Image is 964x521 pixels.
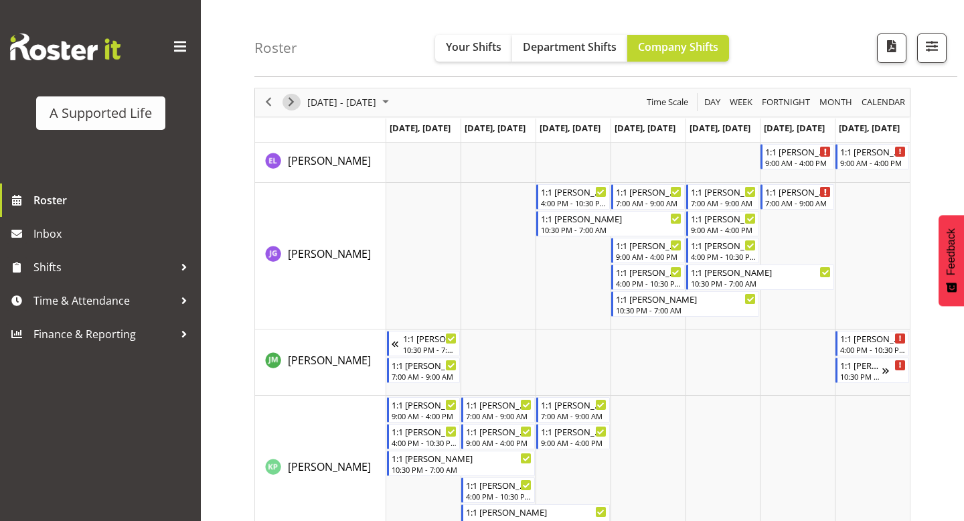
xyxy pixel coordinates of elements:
[461,477,535,503] div: Karen Powell"s event - 1:1 Miranda Begin From Tuesday, September 9, 2025 at 4:00:00 PM GMT+12:00 ...
[461,424,535,449] div: Karen Powell"s event - 1:1 Miranda Begin From Tuesday, September 9, 2025 at 9:00:00 AM GMT+12:00 ...
[541,224,681,235] div: 10:30 PM - 7:00 AM
[33,257,174,277] span: Shifts
[691,251,756,262] div: 4:00 PM - 10:30 PM
[288,352,371,368] a: [PERSON_NAME]
[840,145,906,158] div: 1:1 [PERSON_NAME]
[939,215,964,306] button: Feedback - Show survey
[691,185,756,198] div: 1:1 [PERSON_NAME]
[728,94,754,110] span: Week
[33,324,174,344] span: Finance & Reporting
[690,122,750,134] span: [DATE], [DATE]
[255,183,386,329] td: Jackie Green resource
[840,358,882,372] div: 1:1 [PERSON_NAME]
[917,33,947,63] button: Filter Shifts
[840,331,906,345] div: 1:1 [PERSON_NAME]
[764,122,825,134] span: [DATE], [DATE]
[446,40,501,54] span: Your Shifts
[945,228,957,275] span: Feedback
[691,238,756,252] div: 1:1 [PERSON_NAME]
[835,358,909,383] div: Jasmine McCracken"s event - 1:1 Miranda Begin From Sunday, September 14, 2025 at 10:30:00 PM GMT+...
[541,198,607,208] div: 4:00 PM - 10:30 PM
[392,411,457,421] div: 9:00 AM - 4:00 PM
[392,437,457,448] div: 4:00 PM - 10:30 PM
[387,451,536,476] div: Karen Powell"s event - 1:1 Miranda Begin From Monday, September 8, 2025 at 10:30:00 PM GMT+12:00 ...
[536,397,610,423] div: Karen Powell"s event - 1:1 Miranda Begin From Wednesday, September 10, 2025 at 7:00:00 AM GMT+12:...
[840,157,906,168] div: 9:00 AM - 4:00 PM
[466,425,532,438] div: 1:1 [PERSON_NAME]
[392,371,457,382] div: 7:00 AM - 9:00 AM
[392,451,532,465] div: 1:1 [PERSON_NAME]
[611,184,685,210] div: Jackie Green"s event - 1:1 Miranda Begin From Thursday, September 11, 2025 at 7:00:00 AM GMT+12:0...
[818,94,854,110] span: Month
[877,33,906,63] button: Download a PDF of the roster according to the set date range.
[627,35,729,62] button: Company Shifts
[392,464,532,475] div: 10:30 PM - 7:00 AM
[288,153,371,168] span: [PERSON_NAME]
[403,344,457,355] div: 10:30 PM - 7:00 AM
[835,144,909,169] div: Elise Loh"s event - 1:1 Miranda Begin From Sunday, September 14, 2025 at 9:00:00 AM GMT+12:00 End...
[50,103,152,123] div: A Supported Life
[760,94,811,110] span: Fortnight
[303,88,397,117] div: September 08 - 14, 2025
[255,143,386,183] td: Elise Loh resource
[645,94,691,110] button: Time Scale
[686,211,760,236] div: Jackie Green"s event - 1:1 Miranda Begin From Friday, September 12, 2025 at 9:00:00 AM GMT+12:00 ...
[686,265,835,290] div: Jackie Green"s event - 1:1 Miranda Begin From Friday, September 12, 2025 at 10:30:00 PM GMT+12:00...
[541,185,607,198] div: 1:1 [PERSON_NAME]
[387,424,461,449] div: Karen Powell"s event - 1:1 Miranda Begin From Monday, September 8, 2025 at 4:00:00 PM GMT+12:00 E...
[616,238,681,252] div: 1:1 [PERSON_NAME]
[10,33,120,60] img: Rosterit website logo
[512,35,627,62] button: Department Shifts
[840,344,906,355] div: 4:00 PM - 10:30 PM
[611,291,760,317] div: Jackie Green"s event - 1:1 Miranda Begin From Thursday, September 11, 2025 at 10:30:00 PM GMT+12:...
[306,94,378,110] span: [DATE] - [DATE]
[691,198,756,208] div: 7:00 AM - 9:00 AM
[691,212,756,225] div: 1:1 [PERSON_NAME]
[536,424,610,449] div: Karen Powell"s event - 1:1 Miranda Begin From Wednesday, September 10, 2025 at 9:00:00 AM GMT+12:...
[840,371,882,382] div: 10:30 PM - 7:00 AM
[541,411,607,421] div: 7:00 AM - 9:00 AM
[466,437,532,448] div: 9:00 AM - 4:00 PM
[611,238,685,263] div: Jackie Green"s event - 1:1 Miranda Begin From Thursday, September 11, 2025 at 9:00:00 AM GMT+12:0...
[728,94,755,110] button: Timeline Week
[466,398,532,411] div: 1:1 [PERSON_NAME]
[760,94,813,110] button: Fortnight
[254,40,297,56] h4: Roster
[616,251,681,262] div: 9:00 AM - 4:00 PM
[387,358,461,383] div: Jasmine McCracken"s event - 1:1 Miranda Begin From Monday, September 8, 2025 at 7:00:00 AM GMT+12...
[33,224,194,244] span: Inbox
[305,94,395,110] button: September 2025
[466,411,532,421] div: 7:00 AM - 9:00 AM
[288,353,371,368] span: [PERSON_NAME]
[702,94,723,110] button: Timeline Day
[466,478,532,492] div: 1:1 [PERSON_NAME]
[288,459,371,474] span: [PERSON_NAME]
[466,491,532,502] div: 4:00 PM - 10:30 PM
[765,157,831,168] div: 9:00 AM - 4:00 PM
[392,358,457,372] div: 1:1 [PERSON_NAME]
[765,185,831,198] div: 1:1 [PERSON_NAME]
[817,94,855,110] button: Timeline Month
[638,40,718,54] span: Company Shifts
[466,505,607,518] div: 1:1 [PERSON_NAME]
[611,265,685,290] div: Jackie Green"s event - 1:1 Miranda Begin From Thursday, September 11, 2025 at 4:00:00 PM GMT+12:0...
[536,184,610,210] div: Jackie Green"s event - 1:1 Miranda Begin From Wednesday, September 10, 2025 at 4:00:00 PM GMT+12:...
[839,122,900,134] span: [DATE], [DATE]
[403,331,457,345] div: 1:1 [PERSON_NAME]
[540,122,600,134] span: [DATE], [DATE]
[765,145,831,158] div: 1:1 [PERSON_NAME]
[33,291,174,311] span: Time & Attendance
[392,425,457,438] div: 1:1 [PERSON_NAME]
[288,246,371,261] span: [PERSON_NAME]
[288,153,371,169] a: [PERSON_NAME]
[288,459,371,475] a: [PERSON_NAME]
[615,122,675,134] span: [DATE], [DATE]
[616,185,681,198] div: 1:1 [PERSON_NAME]
[616,198,681,208] div: 7:00 AM - 9:00 AM
[541,212,681,225] div: 1:1 [PERSON_NAME]
[645,94,690,110] span: Time Scale
[465,122,526,134] span: [DATE], [DATE]
[541,437,607,448] div: 9:00 AM - 4:00 PM
[283,94,301,110] button: Next
[691,278,831,289] div: 10:30 PM - 7:00 AM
